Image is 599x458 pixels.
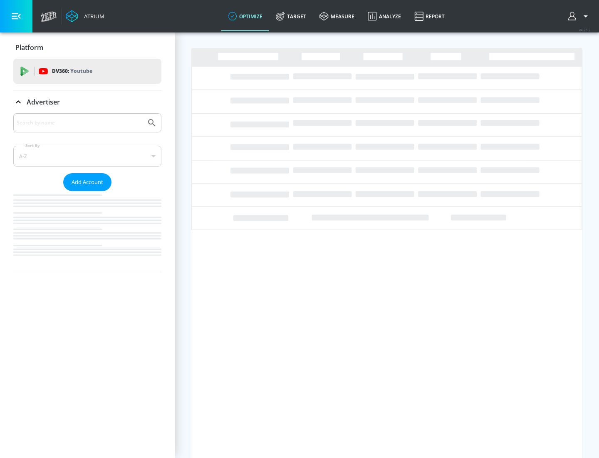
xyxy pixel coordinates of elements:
p: DV360: [52,67,92,76]
nav: list of Advertiser [13,191,161,272]
p: Youtube [70,67,92,75]
label: Sort By [24,143,42,148]
p: Platform [15,43,43,52]
div: A-Z [13,146,161,167]
a: Target [269,1,313,31]
button: Add Account [63,173,111,191]
span: v 4.25.2 [579,27,591,32]
span: Add Account [72,177,103,187]
div: Platform [13,36,161,59]
a: measure [313,1,361,31]
div: Advertiser [13,90,161,114]
div: Atrium [81,12,104,20]
a: Analyze [361,1,408,31]
a: Atrium [66,10,104,22]
div: DV360: Youtube [13,59,161,84]
a: Report [408,1,451,31]
input: Search by name [17,117,143,128]
a: optimize [221,1,269,31]
div: Advertiser [13,113,161,272]
p: Advertiser [27,97,60,107]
